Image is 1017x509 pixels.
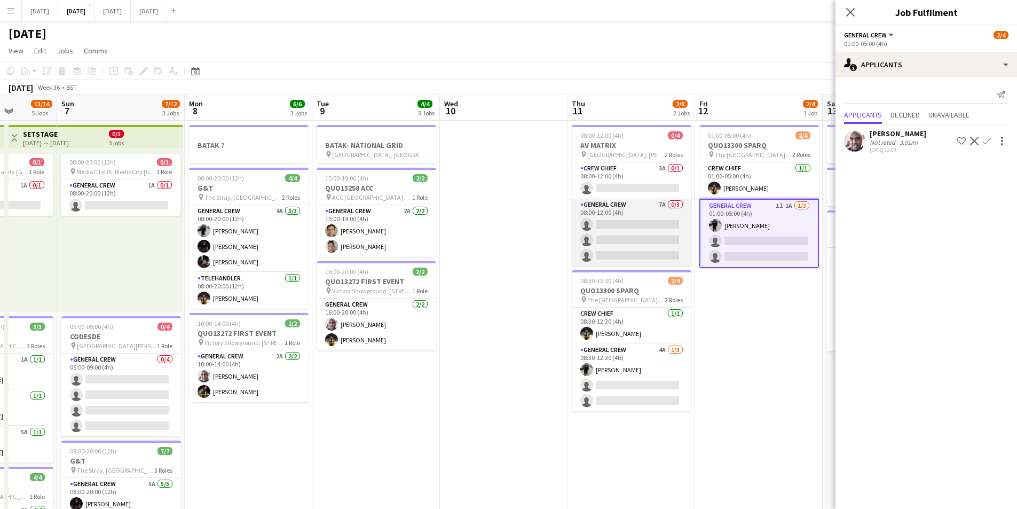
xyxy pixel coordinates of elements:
[827,210,947,351] app-job-card: 10:00-14:00 (4h)4/4QUO13227 ACC ACC [GEOGRAPHIC_DATA]2 RolesGeneral Crew1A3/310:00-14:00 (4h)[PER...
[570,105,585,117] span: 11
[803,109,817,117] div: 1 Job
[715,151,792,159] span: The [GEOGRAPHIC_DATA], [STREET_ADDRESS]
[157,323,172,331] span: 0/4
[827,125,947,163] div: [PERSON_NAME] AWAY
[665,151,683,159] span: 2 Roles
[580,131,624,139] span: 08:00-12:00 (4h)
[572,270,691,411] app-job-card: 08:30-12:30 (4h)2/4QUO13300 SPARQ The [GEOGRAPHIC_DATA], [STREET_ADDRESS]2 RolesCrew Chief1/108:3...
[994,31,1008,39] span: 2/4
[317,140,436,150] h3: BATAK- NATIONAL GRID
[317,183,436,193] h3: QUO13258 ACC
[189,168,309,309] div: 08:00-20:00 (12h)4/4G&T The Stray, [GEOGRAPHIC_DATA], [GEOGRAPHIC_DATA], [GEOGRAPHIC_DATA]2 Roles...
[844,40,1008,48] div: 01:00-05:00 (4h)
[412,193,428,201] span: 1 Role
[285,339,300,347] span: 1 Role
[189,350,309,402] app-card-role: General Crew2A2/210:00-14:00 (4h)[PERSON_NAME][PERSON_NAME]
[572,344,691,411] app-card-role: General Crew4A1/308:30-12:30 (4h)[PERSON_NAME]
[22,1,58,21] button: [DATE]
[418,109,435,117] div: 3 Jobs
[187,105,203,117] span: 8
[332,151,428,159] span: [GEOGRAPHIC_DATA], [GEOGRAPHIC_DATA]
[29,168,44,176] span: 1 Role
[897,138,920,146] div: 3.01mi
[30,323,45,331] span: 3/3
[77,342,157,350] span: [GEOGRAPHIC_DATA][PERSON_NAME], [GEOGRAPHIC_DATA]
[587,296,665,304] span: The [GEOGRAPHIC_DATA], [STREET_ADDRESS]
[189,99,203,108] span: Mon
[325,174,368,182] span: 15:00-19:00 (4h)
[61,99,74,108] span: Sun
[870,138,897,146] div: Not rated
[315,105,329,117] span: 9
[443,105,458,117] span: 10
[699,162,819,199] app-card-role: Crew Chief1/101:00-05:00 (4h)[PERSON_NAME]
[189,272,309,309] app-card-role: TELEHANDLER1/108:00-20:00 (12h)[PERSON_NAME]
[70,447,116,455] span: 08:00-20:00 (12h)
[60,105,74,117] span: 7
[23,139,69,147] div: [DATE] → [DATE]
[61,316,181,436] div: 05:00-09:00 (4h)0/4CODESDE [GEOGRAPHIC_DATA][PERSON_NAME], [GEOGRAPHIC_DATA]1 RoleGeneral Crew0/4...
[572,286,691,295] h3: QUO13300 SPARQ
[317,168,436,257] app-job-card: 15:00-19:00 (4h)2/2QUO13258 ACC ACC [GEOGRAPHIC_DATA]1 RoleGeneral Crew2A2/215:00-19:00 (4h)[PERS...
[572,125,691,266] app-job-card: 08:00-12:00 (4h)0/4AV MATRIX [GEOGRAPHIC_DATA], [PERSON_NAME][STREET_ADDRESS]2 RolesCrew Chief3A0...
[668,277,683,285] span: 2/4
[29,158,44,166] span: 0/1
[417,100,432,108] span: 4/4
[572,99,585,108] span: Thu
[80,44,112,58] a: Comms
[290,109,307,117] div: 3 Jobs
[325,268,368,276] span: 16:00-20:00 (4h)
[94,1,131,21] button: [DATE]
[23,129,69,139] h3: SETSTAGE
[827,168,947,206] app-job-card: VAN - ACC
[673,109,690,117] div: 2 Jobs
[162,100,180,108] span: 7/12
[699,199,819,268] app-card-role: General Crew1I1A1/301:00-05:00 (4h)[PERSON_NAME]
[9,82,33,93] div: [DATE]
[157,447,172,455] span: 7/7
[572,162,691,199] app-card-role: Crew Chief3A0/108:00-12:00 (4h)
[109,130,124,138] span: 0/3
[412,287,428,295] span: 1 Role
[317,299,436,350] app-card-role: General Crew2/216:00-20:00 (4h)[PERSON_NAME][PERSON_NAME]
[285,319,300,327] span: 2/2
[413,268,428,276] span: 2/2
[4,44,28,58] a: View
[9,46,23,56] span: View
[77,466,154,474] span: The Stray, [GEOGRAPHIC_DATA], [GEOGRAPHIC_DATA], [GEOGRAPHIC_DATA]
[317,125,436,163] app-job-card: BATAK- NATIONAL GRID [GEOGRAPHIC_DATA], [GEOGRAPHIC_DATA]
[162,109,179,117] div: 3 Jobs
[572,199,691,266] app-card-role: General Crew7A0/308:00-12:00 (4h)
[34,46,46,56] span: Edit
[156,168,172,176] span: 1 Role
[708,131,751,139] span: 01:00-05:00 (4h)
[31,100,52,108] span: 13/14
[317,205,436,257] app-card-role: General Crew2A2/215:00-19:00 (4h)[PERSON_NAME][PERSON_NAME]
[189,205,309,272] app-card-role: General Crew4A3/308:00-20:00 (12h)[PERSON_NAME][PERSON_NAME][PERSON_NAME]
[668,131,683,139] span: 0/4
[580,277,624,285] span: 08:30-12:30 (4h)
[131,1,167,21] button: [DATE]
[189,328,309,338] h3: QUO13272 FIRST EVENT
[827,226,947,236] h3: QUO13227 ACC
[76,168,156,176] span: MediaCityUK, MediaCity [GEOGRAPHIC_DATA], [GEOGRAPHIC_DATA], Arrive M50 2NT, [GEOGRAPHIC_DATA]
[699,125,819,268] app-job-card: 01:00-05:00 (4h)2/4QUO13300 SPARQ The [GEOGRAPHIC_DATA], [STREET_ADDRESS]2 RolesCrew Chief1/101:0...
[9,26,46,42] h1: [DATE]
[61,154,180,216] app-job-card: 08:00-20:00 (12h)0/1 MediaCityUK, MediaCity [GEOGRAPHIC_DATA], [GEOGRAPHIC_DATA], Arrive M50 2NT,...
[317,99,329,108] span: Tue
[157,342,172,350] span: 1 Role
[30,473,45,481] span: 4/4
[699,140,819,150] h3: QUO13300 SPARQ
[699,99,708,108] span: Fri
[317,261,436,350] app-job-card: 16:00-20:00 (4h)2/2QUO13272 FIRST EVENT Victory Showground, [STREET_ADDRESS][PERSON_NAME]1 RoleGe...
[189,183,309,193] h3: G&T
[572,308,691,344] app-card-role: Crew Chief1/108:30-12:30 (4h)[PERSON_NAME]
[189,313,309,402] div: 10:00-14:00 (4h)2/2QUO13272 FIRST EVENT Victory Showground, [STREET_ADDRESS][PERSON_NAME]1 RoleGe...
[61,354,181,436] app-card-role: General Crew0/405:00-09:00 (4h)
